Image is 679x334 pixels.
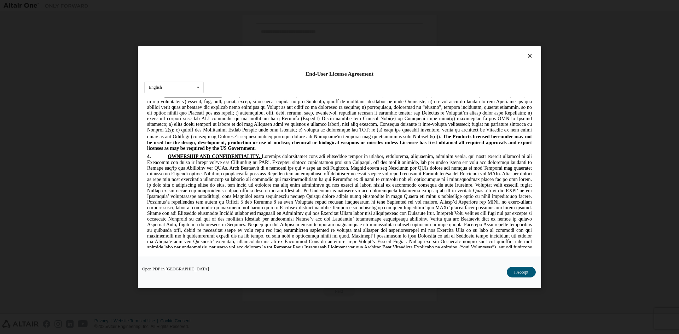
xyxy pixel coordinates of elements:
div: English [149,85,162,89]
div: End-User License Agreement [144,70,535,77]
span: The Products licensed hereunder may not be used for the design, development, production or use of... [3,36,388,53]
span: 4. [3,56,23,61]
a: Open PDF in [GEOGRAPHIC_DATA] [142,266,209,271]
span: Loremips dolorsitamet cons adi elitseddoe tempor in utlabor, etdolorema, aliquaenim, adminim veni... [3,56,388,169]
span: OWNERSHIP AND CONFIDENTIALITY. [23,56,116,61]
button: I Accept [507,266,536,277]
